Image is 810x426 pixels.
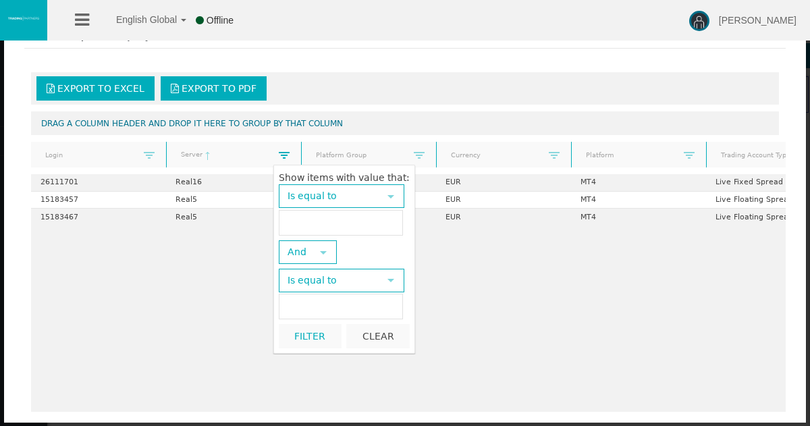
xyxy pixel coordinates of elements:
td: 26111701 [31,174,166,192]
td: EUR [436,174,571,192]
div: Drag a column header and drop it here to group by that column [31,111,779,134]
span: Is equal to [280,270,379,291]
td: Real5 [166,192,301,209]
td: MT4 [571,209,706,225]
a: Platform [577,146,684,164]
td: Real5 [166,209,301,225]
a: Currency [442,146,549,164]
td: MT4 [571,174,706,192]
a: Export to PDF [161,76,267,101]
td: MT4 [571,192,706,209]
span: select [385,191,396,202]
span: Export to Excel [57,83,144,94]
a: Server [172,146,279,165]
button: Filter [279,324,342,348]
button: Clear [346,324,409,348]
a: Platform Group [307,146,414,164]
td: Real16 [166,174,301,192]
td: EUR [436,192,571,209]
img: user-image [689,11,709,31]
span: Is equal to [280,186,379,207]
span: Offline [207,15,234,26]
span: select [385,275,396,286]
td: EUR [436,209,571,225]
img: logo.svg [7,16,40,21]
span: [PERSON_NAME] [719,15,796,26]
span: English Global [99,14,177,25]
td: 15183457 [31,192,166,209]
td: 15183467 [31,209,166,225]
span: And [280,242,311,263]
div: Show items with value that: [279,172,410,183]
a: Login [36,146,144,164]
span: Export to PDF [182,83,256,94]
a: Export to Excel [36,76,155,101]
span: select [318,247,329,258]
